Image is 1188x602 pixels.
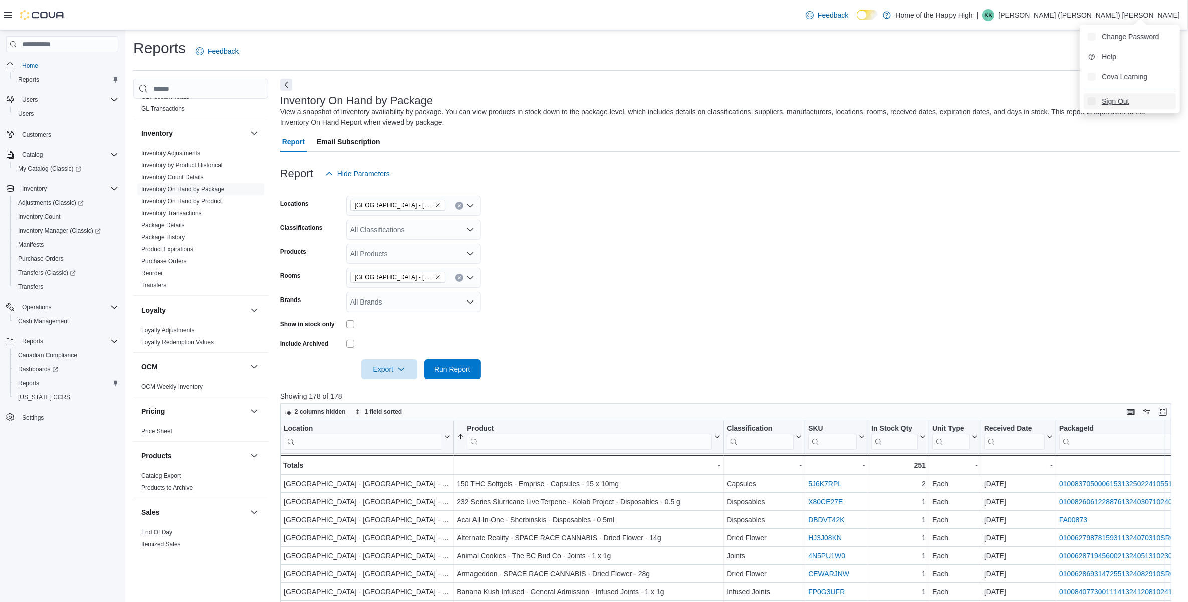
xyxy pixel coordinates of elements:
a: Purchase Orders [141,258,187,265]
button: Loyalty [248,304,260,316]
button: Display options [1141,406,1153,418]
button: Clear input [455,202,463,210]
button: Cash Management [10,314,122,328]
a: Loyalty Redemption Values [141,339,214,346]
span: Transfers [18,283,43,291]
span: Cova Learning [1102,72,1147,82]
span: Transfers [14,281,118,293]
button: Open list of options [466,298,474,306]
a: Transfers [141,282,166,289]
div: Armageddon - SPACE RACE CANNABIS - Dried Flower - 28g [457,568,720,580]
img: Cova [20,10,65,20]
label: Rooms [280,272,301,280]
div: SKU [808,424,857,434]
span: Package History [141,233,185,241]
span: Product Expirations [141,245,193,253]
a: Users [14,108,38,120]
span: Purchase Orders [18,255,64,263]
button: Settings [2,410,122,425]
a: FA00873 [1059,516,1087,524]
button: Transfers [10,280,122,294]
a: Inventory On Hand by Product [141,198,222,205]
span: Inventory Adjustments [141,149,200,157]
div: [GEOGRAPHIC_DATA] - [GEOGRAPHIC_DATA] - Fire & Flower [284,478,450,490]
span: End Of Day [141,528,172,536]
a: Inventory by Product Historical [141,162,223,169]
button: SKU [808,424,865,450]
span: [US_STATE] CCRS [18,393,70,401]
div: Location [284,424,442,450]
button: Export [361,359,417,379]
a: Feedback [192,41,243,61]
span: Manifests [14,239,118,251]
div: Classification [727,424,794,434]
button: Received Date [984,424,1053,450]
p: Showing 178 of 178 [280,391,1180,401]
span: Users [18,94,118,106]
div: Finance [133,91,268,119]
a: OCM Weekly Inventory [141,383,203,390]
button: Operations [18,301,56,313]
button: 2 columns hidden [281,406,350,418]
button: Inventory [18,183,51,195]
span: Canadian Compliance [18,351,77,359]
a: Adjustments (Classic) [14,197,88,209]
span: Inventory On Hand by Package [141,185,225,193]
div: [DATE] [984,496,1053,508]
div: 251 [871,459,926,471]
a: Package History [141,234,185,241]
h3: OCM [141,362,158,372]
span: Reports [18,335,118,347]
a: Settings [18,412,48,424]
div: Dried Flower [727,568,802,580]
a: Itemized Sales [141,541,181,548]
button: Operations [2,300,122,314]
button: Unit Type [932,424,978,450]
div: Each [932,532,978,544]
p: [PERSON_NAME] ([PERSON_NAME]) [PERSON_NAME] [998,9,1180,21]
p: Home of the Happy High [896,9,973,21]
span: Purchase Orders [14,253,118,265]
button: Sales [248,506,260,518]
label: Locations [280,200,309,208]
a: Package Details [141,222,185,229]
span: Dashboards [18,365,58,373]
a: Transfers (Classic) [10,266,122,280]
button: Run Report [424,359,481,379]
nav: Complex example [6,54,118,451]
span: Loyalty Adjustments [141,326,195,334]
a: My Catalog (Classic) [14,163,85,175]
h3: Report [280,168,313,180]
a: X80CE27E [808,498,843,506]
div: Each [932,550,978,562]
span: Feedback [818,10,848,20]
span: 1 field sorted [365,408,402,416]
span: Package Details [141,221,185,229]
span: [GEOGRAPHIC_DATA] - [GEOGRAPHIC_DATA] - Fire & Flower - Non-Sellable [355,272,433,282]
div: [GEOGRAPHIC_DATA] - [GEOGRAPHIC_DATA] - Fire & Flower [284,514,450,526]
a: Inventory Adjustments [141,150,200,157]
button: Catalog [2,148,122,162]
div: Pricing [133,425,268,441]
a: Catalog Export [141,472,181,479]
a: FP0G3UFR [808,588,845,596]
label: Show in stock only [280,320,335,328]
div: [DATE] [984,550,1053,562]
a: 010062871945600213240513102306005 [1059,552,1188,560]
span: Help [1102,52,1116,62]
a: Loyalty Adjustments [141,327,195,334]
label: Classifications [280,224,323,232]
div: Received Date [984,424,1045,434]
a: Inventory Count [14,211,65,223]
a: Purchase Orders [14,253,68,265]
span: Catalog [22,151,43,159]
div: Totals [283,459,450,471]
div: Alternate Reality - SPACE RACE CANNABIS - Dried Flower - 14g [457,532,720,544]
div: [GEOGRAPHIC_DATA] - [GEOGRAPHIC_DATA] - Fire & Flower [284,532,450,544]
span: Inventory Count [18,213,61,221]
span: Inventory Manager (Classic) [14,225,118,237]
span: Transfers [141,281,166,289]
button: Clear input [455,274,463,282]
a: 4N5PU1W0 [808,552,845,560]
